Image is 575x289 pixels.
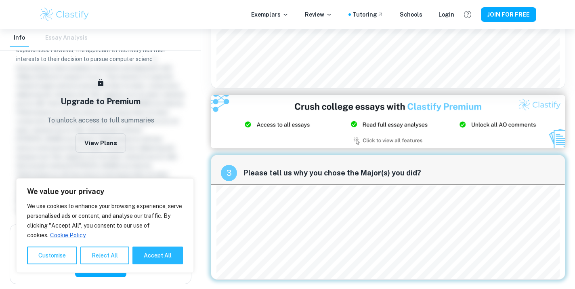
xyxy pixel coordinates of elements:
[80,247,129,264] button: Reject All
[243,167,555,179] span: Please tell us why you chose the Major(s) you did?
[61,95,141,108] h5: Upgrade to Premium
[132,247,183,264] button: Accept All
[481,7,536,22] button: JOIN FOR FREE
[353,10,384,19] a: Tutoring
[76,133,126,153] button: View Plans
[50,232,86,239] a: Cookie Policy
[27,187,183,196] p: We value your privacy
[439,10,454,19] a: Login
[10,29,29,47] button: Info
[251,10,289,19] p: Exemplars
[461,8,474,21] button: Help and Feedback
[27,247,77,264] button: Customise
[305,10,332,19] p: Review
[16,178,194,273] div: We value your privacy
[27,201,183,240] p: We use cookies to enhance your browsing experience, serve personalised ads or content, and analys...
[400,10,422,19] a: Schools
[39,6,90,23] img: Clastify logo
[47,116,154,125] p: To unlock access to full summaries
[221,165,237,181] div: recipe
[211,95,565,148] img: Ad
